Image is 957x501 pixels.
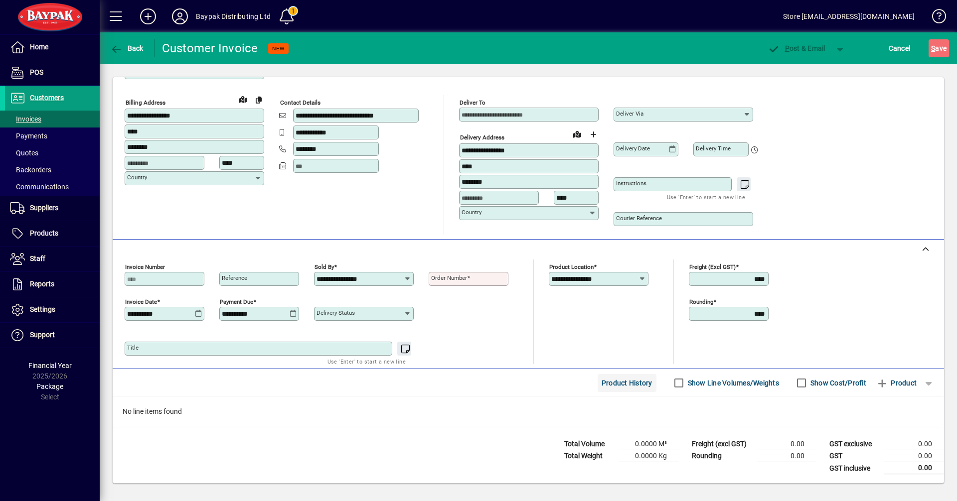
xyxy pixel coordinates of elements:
a: Invoices [5,111,100,127]
mat-label: Freight (excl GST) [689,263,736,270]
span: Products [30,229,58,237]
span: Communications [10,183,69,191]
button: Copy to Delivery address [251,92,267,108]
td: Freight (excl GST) [687,438,757,450]
span: POS [30,68,43,76]
mat-label: Delivery date [616,145,650,152]
mat-label: Order number [431,274,467,281]
td: 0.0000 M³ [619,438,679,450]
span: Support [30,331,55,339]
button: Add [132,7,164,25]
div: Customer Invoice [162,40,258,56]
span: Reports [30,280,54,288]
mat-label: Instructions [616,180,646,187]
mat-label: Delivery status [317,309,355,316]
span: ave [931,40,947,56]
div: No line items found [113,396,944,427]
mat-label: Sold by [315,263,334,270]
span: NEW [272,45,285,52]
div: Store [EMAIL_ADDRESS][DOMAIN_NAME] [783,8,915,24]
td: GST [824,450,884,462]
a: Communications [5,178,100,195]
span: Home [30,43,48,51]
span: Financial Year [28,362,72,370]
span: Customers [30,94,64,102]
td: 0.00 [757,438,816,450]
mat-label: Payment due [220,298,253,305]
a: Payments [5,127,100,144]
app-page-header-button: Back [100,39,155,57]
a: Reports [5,272,100,297]
button: Cancel [886,39,913,57]
span: Cancel [889,40,911,56]
a: Products [5,221,100,246]
button: Back [108,39,146,57]
a: View on map [235,91,251,107]
a: Home [5,35,100,60]
span: P [785,44,790,52]
mat-label: Country [462,209,481,216]
a: POS [5,60,100,85]
span: Product [876,375,917,391]
td: 0.00 [757,450,816,462]
td: 0.00 [884,462,944,475]
span: Quotes [10,149,38,157]
a: Backorders [5,161,100,178]
label: Show Cost/Profit [808,378,866,388]
a: View on map [569,126,585,142]
td: Total Volume [559,438,619,450]
td: GST exclusive [824,438,884,450]
mat-label: Deliver To [460,99,485,106]
button: Post & Email [763,39,830,57]
mat-label: Rounding [689,298,713,305]
td: 0.00 [884,450,944,462]
mat-label: Courier Reference [616,215,662,222]
mat-label: Country [127,174,147,181]
span: Payments [10,132,47,140]
mat-label: Product location [549,263,594,270]
span: Package [36,382,63,390]
button: Choose address [585,126,601,142]
div: Baypak Distributing Ltd [196,8,271,24]
span: Backorders [10,166,51,174]
span: Staff [30,254,45,262]
span: Suppliers [30,204,58,212]
button: Product [871,374,922,392]
td: Total Weight [559,450,619,462]
mat-hint: Use 'Enter' to start a new line [327,356,406,367]
span: Product History [602,375,652,391]
button: Product History [598,374,656,392]
button: Save [929,39,949,57]
span: Settings [30,305,55,313]
td: GST inclusive [824,462,884,475]
a: Quotes [5,144,100,161]
span: Invoices [10,115,41,123]
a: Knowledge Base [925,2,945,34]
label: Show Line Volumes/Weights [686,378,779,388]
span: ost & Email [768,44,825,52]
button: Profile [164,7,196,25]
span: Back [110,44,144,52]
mat-label: Reference [222,274,247,281]
mat-label: Invoice date [125,298,157,305]
a: Suppliers [5,196,100,221]
td: 0.00 [884,438,944,450]
mat-label: Invoice number [125,263,165,270]
a: Support [5,323,100,348]
mat-label: Deliver via [616,110,643,117]
mat-hint: Use 'Enter' to start a new line [667,191,745,203]
span: S [931,44,935,52]
mat-label: Title [127,344,139,351]
a: Staff [5,247,100,271]
a: Settings [5,297,100,322]
td: 0.0000 Kg [619,450,679,462]
mat-label: Delivery time [696,145,731,152]
td: Rounding [687,450,757,462]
